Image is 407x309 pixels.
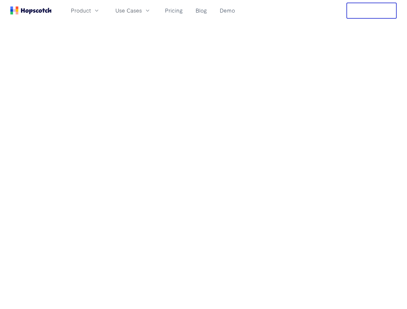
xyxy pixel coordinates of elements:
[67,5,104,16] button: Product
[71,6,91,14] span: Product
[111,5,155,16] button: Use Cases
[162,5,185,16] a: Pricing
[115,6,142,14] span: Use Cases
[193,5,209,16] a: Blog
[10,6,52,14] a: Home
[217,5,237,16] a: Demo
[346,3,397,19] button: Free Trial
